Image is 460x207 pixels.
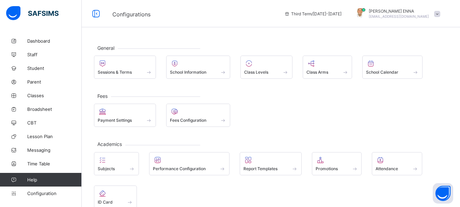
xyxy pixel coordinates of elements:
span: Attendance [376,166,398,171]
div: Promotions [312,152,362,175]
div: Sessions & Terms [94,56,156,79]
span: [PERSON_NAME] ENNA [369,9,429,14]
div: EMMANUEL ENNA [348,8,444,19]
div: Class Arms [303,56,352,79]
span: Class Levels [244,70,268,75]
span: Classes [27,93,82,98]
div: Performance Configuration [149,152,230,175]
span: Academics [94,141,125,147]
div: Payment Settings [94,104,156,127]
span: Class Arms [306,70,328,75]
span: Configurations [112,11,150,18]
div: Attendance [372,152,422,175]
img: safsims [6,6,59,20]
span: CBT [27,120,82,125]
span: Staff [27,52,82,57]
span: General [94,45,118,51]
span: Report Templates [243,166,277,171]
span: session/term information [284,11,342,16]
div: Class Levels [240,56,292,79]
span: Fees Configuration [170,118,206,123]
span: Help [27,177,81,182]
span: [EMAIL_ADDRESS][DOMAIN_NAME] [369,14,429,18]
div: School Calendar [362,56,423,79]
button: Open asap [433,183,453,204]
span: School Calendar [366,70,398,75]
span: Promotions [316,166,338,171]
span: Subjects [98,166,115,171]
span: Sessions & Terms [98,70,132,75]
div: Subjects [94,152,139,175]
span: Dashboard [27,38,82,44]
span: Payment Settings [98,118,132,123]
span: Fees [94,93,111,99]
span: Parent [27,79,82,85]
span: Student [27,65,82,71]
span: Lesson Plan [27,134,82,139]
span: Time Table [27,161,82,166]
span: ID Card [98,199,113,205]
div: School Information [166,56,231,79]
span: School Information [170,70,206,75]
span: Configuration [27,191,81,196]
div: Fees Configuration [166,104,231,127]
span: Broadsheet [27,106,82,112]
span: Messaging [27,147,82,153]
div: Report Templates [240,152,302,175]
span: Performance Configuration [153,166,206,171]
